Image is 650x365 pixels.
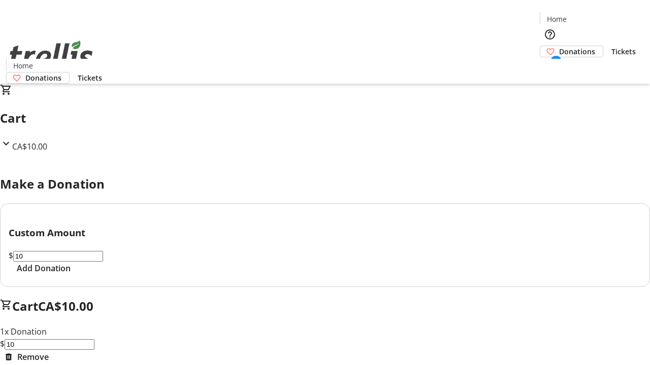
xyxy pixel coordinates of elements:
a: Tickets [70,72,110,83]
img: Orient E2E Organization lhBmHSUuno's Logo [6,29,96,80]
span: CA$10.00 [38,298,93,314]
a: Tickets [603,46,644,57]
a: Home [540,14,573,24]
a: Donations [6,72,70,84]
input: Donation Amount [5,339,94,350]
span: Donations [25,72,61,83]
input: Donation Amount [13,251,103,262]
span: Add Donation [17,262,71,274]
span: CA$10.00 [12,141,47,152]
span: Tickets [78,72,102,83]
span: Remove [17,351,49,363]
span: Home [13,60,33,71]
a: Home [7,60,39,71]
span: Home [547,14,567,24]
span: $ [9,250,13,261]
button: Help [540,24,560,45]
span: Donations [559,46,595,57]
h3: Custom Amount [9,226,641,240]
span: Tickets [611,46,636,57]
button: Cart [540,57,560,78]
button: Add Donation [9,262,79,274]
a: Donations [540,46,603,57]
